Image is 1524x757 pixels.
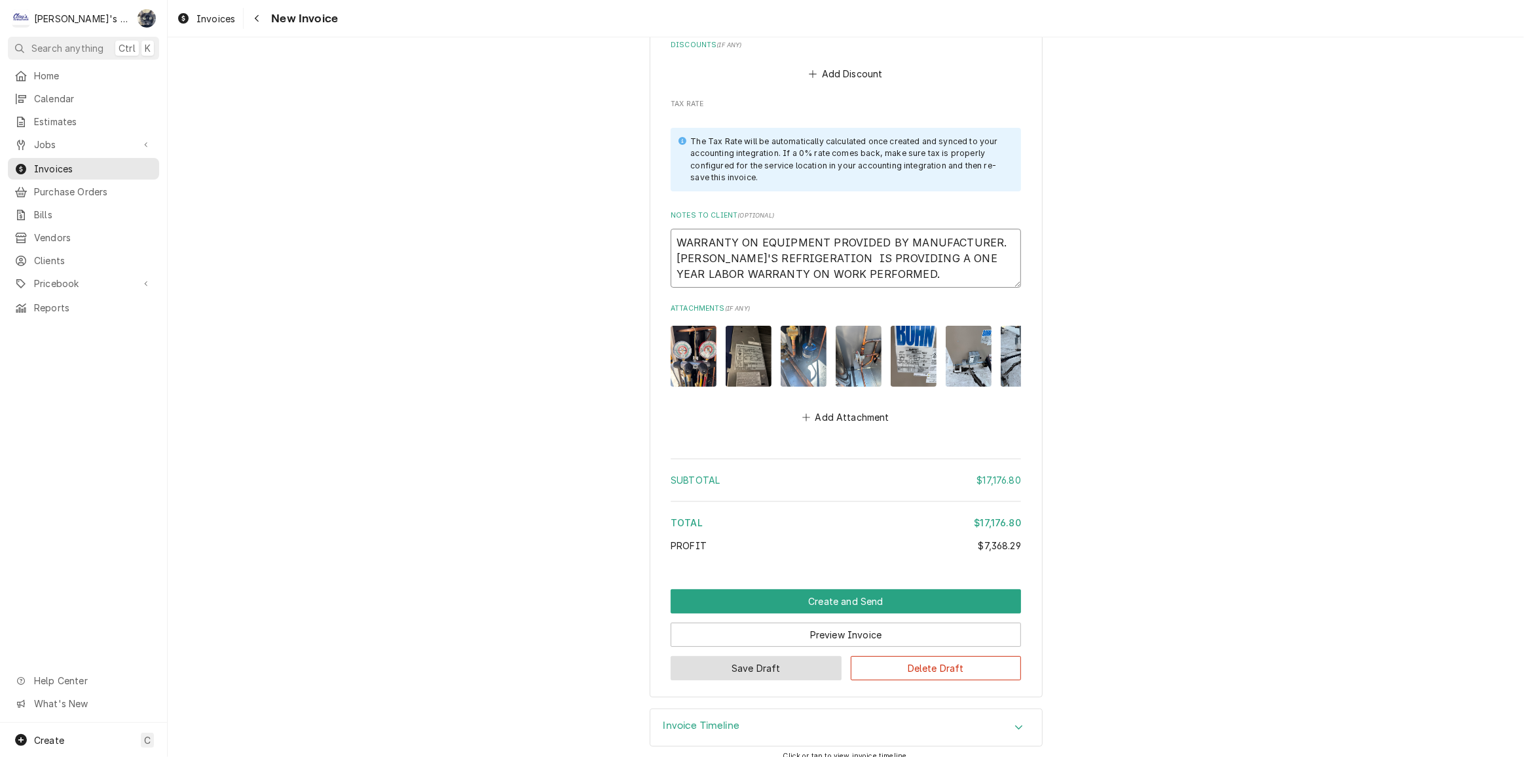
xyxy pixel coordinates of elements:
img: uQXsmrCDTFO84XQXgutH [781,326,827,387]
div: Notes to Client [671,210,1021,287]
div: Tax Rate [671,99,1021,111]
span: Create [34,735,64,746]
div: Button Group Row [671,613,1021,647]
a: Clients [8,250,159,271]
div: C [12,9,30,28]
div: Clay's Refrigeration's Avatar [12,9,30,28]
span: Total [671,517,703,528]
button: Add Attachment [800,408,892,426]
span: Estimates [34,115,153,128]
button: Delete Draft [851,656,1022,680]
span: Reports [34,301,153,315]
img: wEWsPhwQHyqMULHamr4l [946,326,992,387]
span: Help Center [34,674,151,688]
a: Invoices [172,8,240,29]
img: XpwE0ImYR2eRBIPinl2z [1001,326,1047,387]
span: $7,368.29 [978,540,1021,551]
span: Ctrl [119,41,136,55]
a: Go to What's New [8,693,159,714]
span: Search anything [31,41,103,55]
textarea: WARRANTY ON EQUIPMENT PROVIDED BY MANUFACTURER. [PERSON_NAME]'S REFRIGERATION IS PROVIDING A ONE ... [671,229,1021,288]
a: Purchase Orders [8,181,159,203]
button: Search anythingCtrlK [8,37,159,60]
span: Home [34,69,153,83]
img: ZNnuRSydRViTTKkDY9ep [671,326,716,387]
img: GBUflPyCTOS1Yp0ajDBZ [836,326,882,387]
div: Attachments [671,303,1021,426]
div: Profit [671,539,1021,553]
span: New Invoice [267,10,338,28]
button: Save Draft [671,656,842,680]
button: Accordion Details Expand Trigger [650,709,1042,746]
a: Home [8,65,159,87]
div: $17,176.80 [976,473,1021,487]
div: Amount Summary [671,454,1021,562]
span: Invoices [34,162,153,176]
a: Reports [8,297,159,319]
label: Notes to Client [671,210,1021,221]
span: Calendar [34,92,153,106]
div: Total [671,516,1021,530]
img: VEk1iO4IQvWkMafrz4Yo [726,326,771,387]
div: Button Group Row [671,589,1021,613]
a: Calendar [8,88,159,109]
div: SB [138,9,156,28]
span: ( if any ) [716,41,741,49]
span: Purchase Orders [34,185,153,199]
span: What's New [34,697,151,710]
span: C [144,733,151,747]
div: Accordion Header [650,709,1042,746]
div: $17,176.80 [974,516,1021,530]
div: Sarah Bendele's Avatar [138,9,156,28]
div: Subtotal [671,473,1021,487]
span: Vendors [34,231,153,244]
button: Navigate back [246,8,267,29]
span: Clients [34,254,153,267]
span: Subtotal [671,475,720,486]
button: Add Discount [807,64,885,83]
div: Button Group Row [671,647,1021,680]
a: Bills [8,204,159,225]
span: ( optional ) [737,212,774,219]
div: Invoice Timeline [650,708,1043,747]
span: K [145,41,151,55]
h3: Invoice Timeline [663,720,740,732]
div: Button Group [671,589,1021,680]
a: Vendors [8,227,159,248]
div: The Tax Rate will be automatically calculated once created and synced to your accounting integrat... [690,136,1008,184]
span: Jobs [34,138,133,151]
label: Attachments [671,303,1021,314]
button: Preview Invoice [671,623,1021,647]
a: Go to Pricebook [8,273,159,294]
a: Estimates [8,111,159,132]
a: Go to Help Center [8,670,159,691]
img: rjCYr9ItSDuQIcsHMNNT [891,326,937,387]
div: [PERSON_NAME]'s Refrigeration [34,12,130,26]
a: Invoices [8,158,159,180]
button: Create and Send [671,589,1021,613]
div: Discounts [671,40,1021,83]
span: ( if any ) [725,305,750,312]
span: Tax Rate [671,99,1021,109]
span: Bills [34,208,153,222]
a: Go to Jobs [8,134,159,155]
label: Discounts [671,40,1021,50]
span: Pricebook [34,277,133,290]
span: Invoices [196,12,235,26]
span: Profit [671,540,707,551]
